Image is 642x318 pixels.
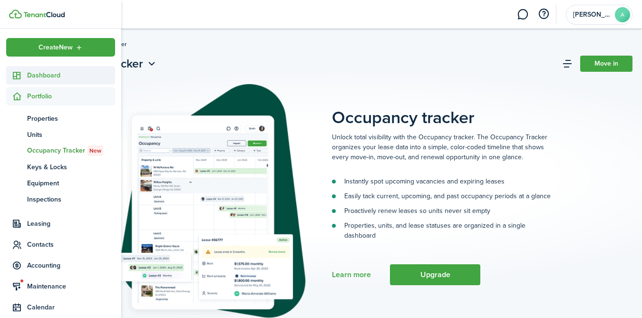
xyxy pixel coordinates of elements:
[6,191,115,207] a: Inspections
[6,159,115,175] a: Keys & Locks
[39,44,73,51] span: Create New
[390,264,480,285] button: Upgrade
[27,114,115,124] span: Properties
[27,70,115,80] span: Dashboard
[27,194,115,204] span: Inspections
[27,240,115,250] span: Contacts
[580,56,632,72] a: Move in
[6,126,115,143] a: Units
[9,10,22,19] img: TenantCloud
[332,221,551,241] li: Properties, units, and lease statuses are organized in a single dashboard
[332,176,551,186] li: Instantly spot upcoming vacancies and expiring leases
[535,6,552,22] button: Open resource center
[27,145,115,156] span: Occupancy Tracker
[6,66,115,85] a: Dashboard
[27,281,115,291] span: Maintenance
[6,38,115,57] button: Open menu
[27,91,115,101] span: Portfolio
[27,219,115,229] span: Leasing
[6,110,115,126] a: Properties
[6,143,115,159] a: Occupancy TrackerNew
[27,178,115,188] span: Equipment
[89,146,101,155] span: New
[514,2,532,27] a: Messaging
[332,206,551,216] li: Proactively renew leases so units never sit empty
[6,175,115,191] a: Equipment
[332,191,551,201] li: Easily tack current, upcoming, and past occupancy periods at a glance
[27,162,115,172] span: Keys & Locks
[23,12,65,18] img: TenantCloud
[332,270,371,279] a: Learn more
[332,132,551,162] p: Unlock total visibility with the Occupancy tracker. The Occupancy Tracker organizes your lease da...
[573,11,611,18] span: Adam
[27,260,115,270] span: Accounting
[332,84,632,127] placeholder-page-title: Occupancy tracker
[27,302,115,312] span: Calendar
[27,130,115,140] span: Units
[615,7,630,22] avatar-text: A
